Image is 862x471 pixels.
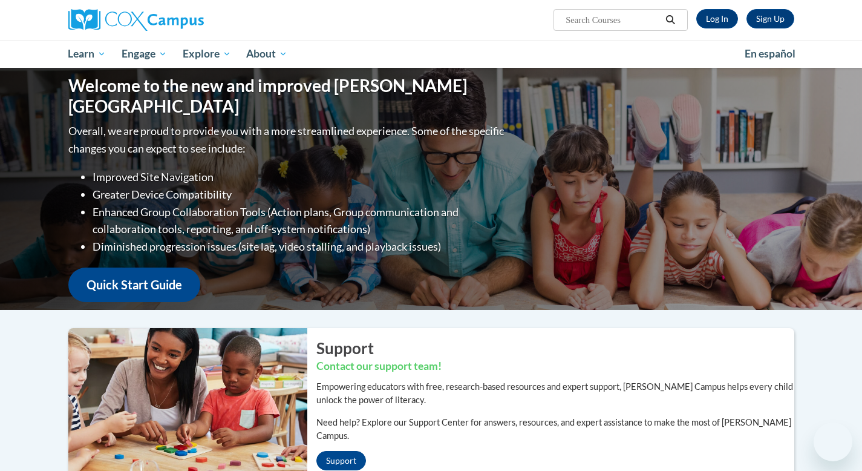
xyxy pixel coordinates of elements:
a: About [238,40,295,68]
a: Cox Campus [68,9,298,31]
input: Search Courses [564,13,661,27]
li: Improved Site Navigation [93,168,507,186]
a: Log In [696,9,738,28]
button: Search [661,13,679,27]
span: About [246,47,287,61]
span: Engage [122,47,167,61]
span: Explore [183,47,231,61]
span: Learn [68,47,106,61]
iframe: Button to launch messaging window [814,423,852,461]
li: Enhanced Group Collaboration Tools (Action plans, Group communication and collaboration tools, re... [93,203,507,239]
a: Engage [114,40,175,68]
h3: Contact our support team! [316,359,794,374]
p: Empowering educators with free, research-based resources and expert support, [PERSON_NAME] Campus... [316,380,794,407]
a: Register [746,9,794,28]
p: Overall, we are proud to provide you with a more streamlined experience. Some of the specific cha... [68,122,507,157]
a: Quick Start Guide [68,268,200,302]
span: En español [745,47,795,60]
a: Explore [175,40,239,68]
a: Learn [60,40,114,68]
h1: Welcome to the new and improved [PERSON_NAME][GEOGRAPHIC_DATA] [68,76,507,116]
li: Diminished progression issues (site lag, video stalling, and playback issues) [93,238,507,255]
li: Greater Device Compatibility [93,186,507,203]
a: Support [316,451,366,470]
p: Need help? Explore our Support Center for answers, resources, and expert assistance to make the m... [316,416,794,443]
h2: Support [316,337,794,359]
img: Cox Campus [68,9,204,31]
a: En español [737,41,803,67]
div: Main menu [50,40,812,68]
